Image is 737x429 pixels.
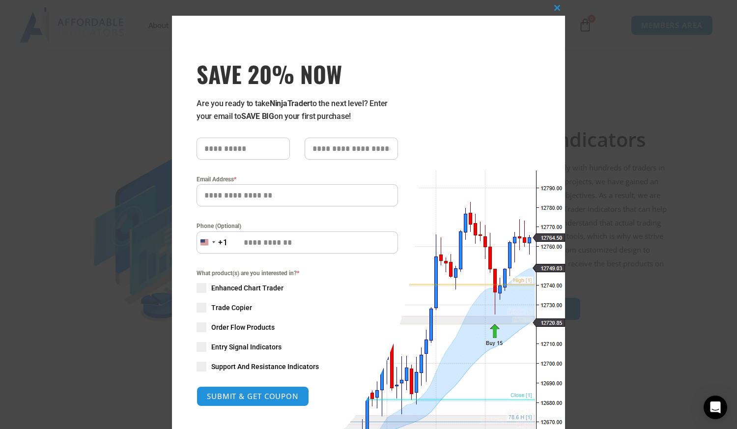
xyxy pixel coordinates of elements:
label: Entry Signal Indicators [197,342,398,352]
strong: SAVE BIG [241,112,274,121]
label: Phone (Optional) [197,221,398,231]
div: Open Intercom Messenger [704,396,727,419]
p: Are you ready to take to the next level? Enter your email to on your first purchase! [197,97,398,123]
span: Enhanced Chart Trader [211,283,283,293]
button: SUBMIT & GET COUPON [197,386,309,406]
label: Enhanced Chart Trader [197,283,398,293]
strong: NinjaTrader [270,99,310,108]
label: Order Flow Products [197,322,398,332]
button: Selected country [197,231,228,254]
h3: SAVE 20% NOW [197,60,398,87]
span: What product(s) are you interested in? [197,268,398,278]
span: Order Flow Products [211,322,275,332]
label: Support And Resistance Indicators [197,362,398,372]
span: Entry Signal Indicators [211,342,282,352]
label: Email Address [197,174,398,184]
span: Support And Resistance Indicators [211,362,319,372]
label: Trade Copier [197,303,398,313]
div: +1 [218,236,228,249]
span: Trade Copier [211,303,252,313]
